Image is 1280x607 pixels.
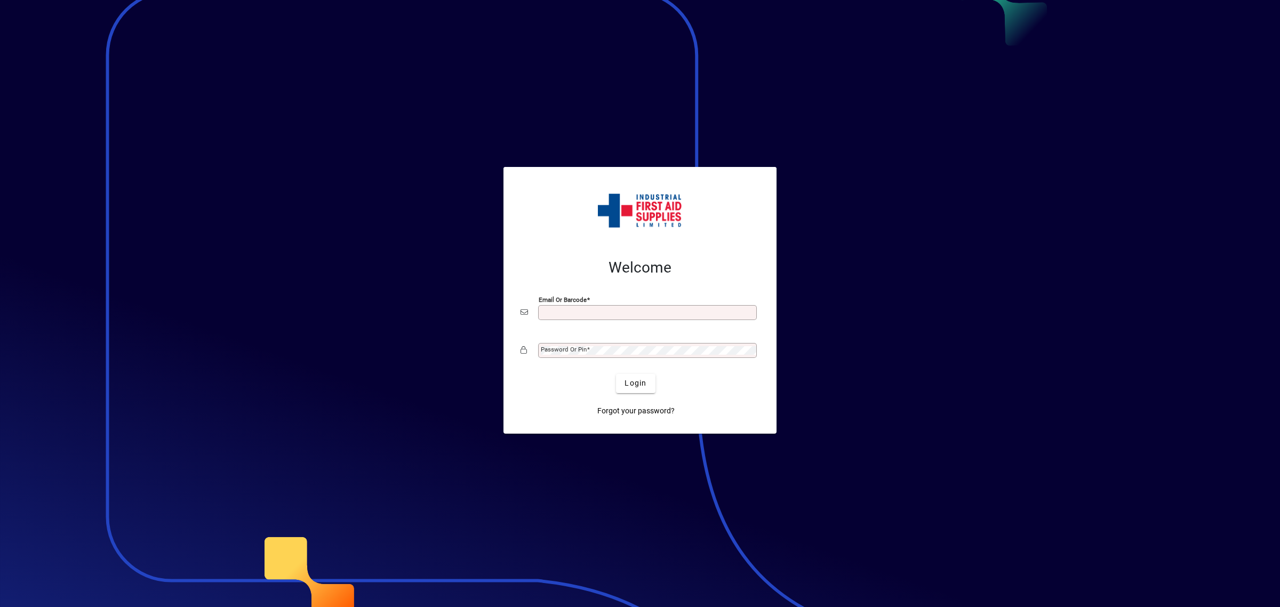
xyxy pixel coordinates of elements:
button: Login [616,374,655,393]
mat-label: Email or Barcode [539,295,587,303]
mat-label: Password or Pin [541,346,587,353]
span: Forgot your password? [597,405,675,417]
a: Forgot your password? [593,402,679,421]
h2: Welcome [521,259,759,277]
span: Login [625,378,646,389]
